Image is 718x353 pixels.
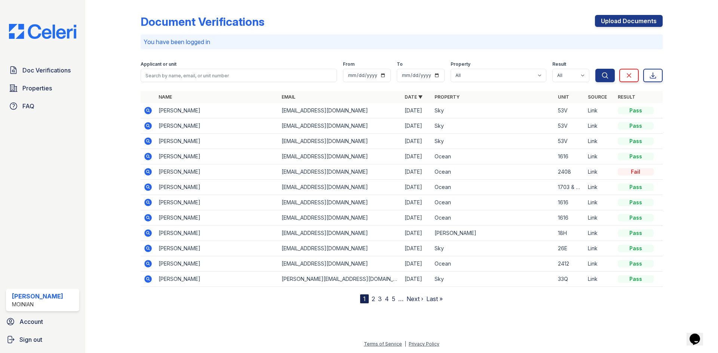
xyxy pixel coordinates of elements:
[687,323,711,346] iframe: chat widget
[618,245,654,252] div: Pass
[555,164,585,180] td: 2408
[156,103,279,118] td: [PERSON_NAME]
[3,314,82,329] a: Account
[555,226,585,241] td: 18H
[279,118,402,134] td: [EMAIL_ADDRESS][DOMAIN_NAME]
[555,241,585,256] td: 26E
[432,241,555,256] td: Sky
[279,210,402,226] td: [EMAIL_ADDRESS][DOMAIN_NAME]
[156,272,279,287] td: [PERSON_NAME]
[364,341,402,347] a: Terms of Service
[402,226,432,241] td: [DATE]
[618,122,654,130] div: Pass
[585,103,615,118] td: Link
[618,183,654,191] div: Pass
[279,256,402,272] td: [EMAIL_ADDRESS][DOMAIN_NAME]
[432,272,555,287] td: Sky
[432,149,555,164] td: Ocean
[555,210,585,226] td: 1616
[585,195,615,210] td: Link
[432,195,555,210] td: Ocean
[405,94,423,100] a: Date ▼
[378,295,382,303] a: 3
[141,69,337,82] input: Search by name, email, or unit number
[279,149,402,164] td: [EMAIL_ADDRESS][DOMAIN_NAME]
[156,164,279,180] td: [PERSON_NAME]
[451,61,470,67] label: Property
[585,149,615,164] td: Link
[618,107,654,114] div: Pass
[585,180,615,195] td: Link
[585,226,615,241] td: Link
[618,275,654,283] div: Pass
[6,81,79,96] a: Properties
[555,118,585,134] td: 53V
[3,332,82,347] a: Sign out
[402,180,432,195] td: [DATE]
[279,272,402,287] td: [PERSON_NAME][EMAIL_ADDRESS][DOMAIN_NAME]
[156,226,279,241] td: [PERSON_NAME]
[6,99,79,114] a: FAQ
[402,103,432,118] td: [DATE]
[432,164,555,180] td: Ocean
[409,341,439,347] a: Privacy Policy
[282,94,295,100] a: Email
[426,295,443,303] a: Last »
[156,256,279,272] td: [PERSON_NAME]
[156,134,279,149] td: [PERSON_NAME]
[405,341,406,347] div: |
[279,164,402,180] td: [EMAIL_ADDRESS][DOMAIN_NAME]
[618,199,654,206] div: Pass
[585,256,615,272] td: Link
[156,241,279,256] td: [PERSON_NAME]
[585,164,615,180] td: Link
[360,294,369,303] div: 1
[156,118,279,134] td: [PERSON_NAME]
[406,295,423,303] a: Next ›
[432,256,555,272] td: Ocean
[343,61,355,67] label: From
[156,195,279,210] td: [PERSON_NAME]
[279,180,402,195] td: [EMAIL_ADDRESS][DOMAIN_NAME]
[372,295,375,303] a: 2
[402,134,432,149] td: [DATE]
[585,134,615,149] td: Link
[618,94,635,100] a: Result
[279,195,402,210] td: [EMAIL_ADDRESS][DOMAIN_NAME]
[402,164,432,180] td: [DATE]
[618,229,654,237] div: Pass
[398,294,404,303] span: …
[432,118,555,134] td: Sky
[432,226,555,241] td: [PERSON_NAME]
[618,260,654,267] div: Pass
[385,295,389,303] a: 4
[555,256,585,272] td: 2412
[156,180,279,195] td: [PERSON_NAME]
[402,210,432,226] td: [DATE]
[555,272,585,287] td: 33Q
[279,134,402,149] td: [EMAIL_ADDRESS][DOMAIN_NAME]
[432,180,555,195] td: Ocean
[19,317,43,326] span: Account
[432,210,555,226] td: Ocean
[555,103,585,118] td: 53V
[435,94,460,100] a: Property
[618,168,654,176] div: Fail
[141,15,264,28] div: Document Verifications
[279,241,402,256] td: [EMAIL_ADDRESS][DOMAIN_NAME]
[588,94,607,100] a: Source
[12,301,63,308] div: Moinian
[618,214,654,222] div: Pass
[19,335,42,344] span: Sign out
[432,103,555,118] td: Sky
[279,226,402,241] td: [EMAIL_ADDRESS][DOMAIN_NAME]
[585,118,615,134] td: Link
[141,61,177,67] label: Applicant or unit
[159,94,172,100] a: Name
[3,24,82,39] img: CE_Logo_Blue-a8612792a0a2168367f1c8372b55b34899dd931a85d93a1a3d3e32e68fde9ad4.png
[397,61,403,67] label: To
[618,137,654,145] div: Pass
[392,295,395,303] a: 5
[585,241,615,256] td: Link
